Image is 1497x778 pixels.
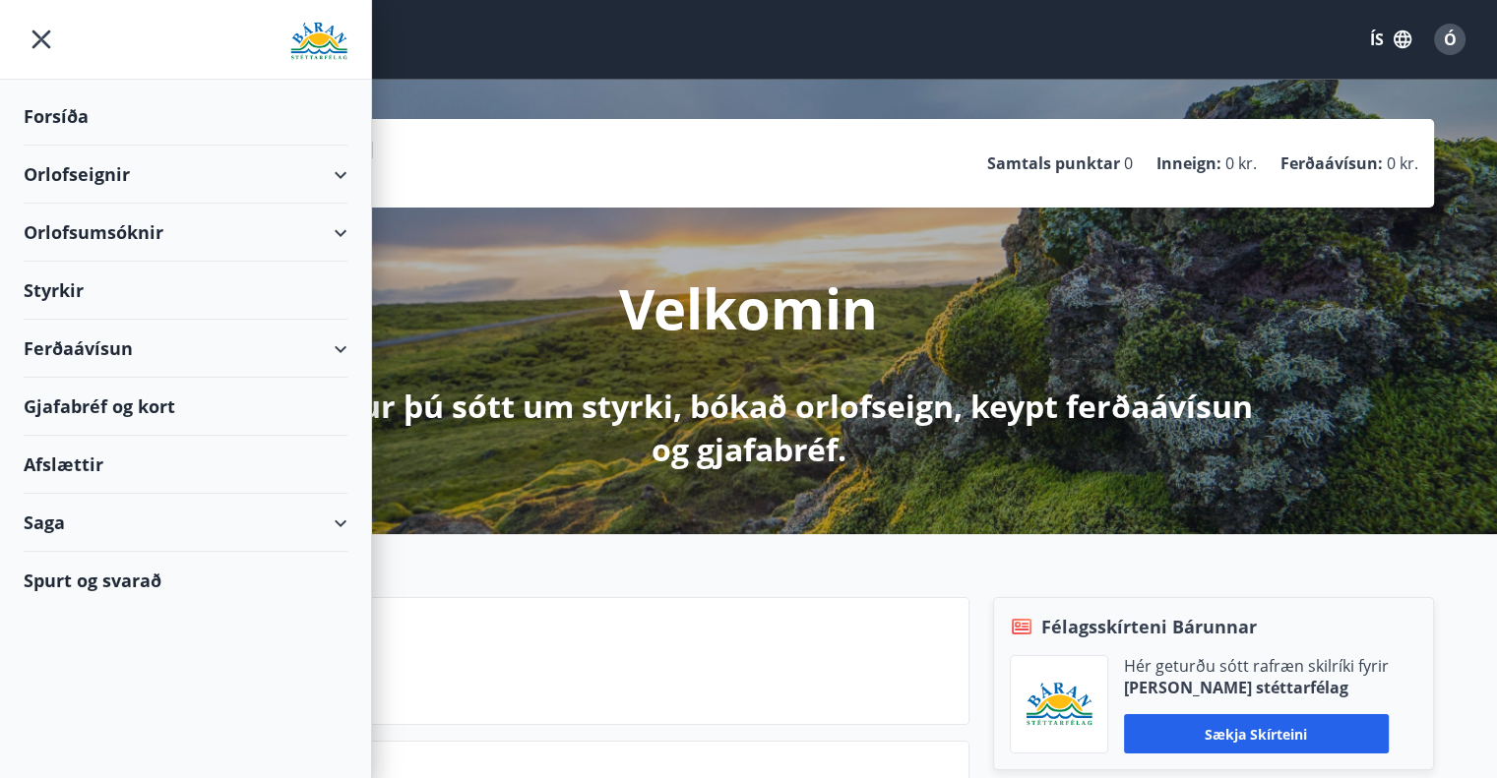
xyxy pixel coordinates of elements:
[24,88,347,146] div: Forsíða
[1026,682,1092,728] img: Bz2lGXKH3FXEIQKvoQ8VL0Fr0uCiWgfgA3I6fSs8.png
[24,262,347,320] div: Styrkir
[24,436,347,494] div: Afslættir
[229,385,1269,471] p: Hér getur þú sótt um styrki, bókað orlofseign, keypt ferðaávísun og gjafabréf.
[1124,677,1389,698] p: [PERSON_NAME] stéttarfélag
[1156,152,1221,174] p: Inneign :
[24,204,347,262] div: Orlofsumsóknir
[1124,655,1389,677] p: Hér geturðu sótt rafræn skilríki fyrir
[209,647,953,681] p: Jól og áramót
[24,552,347,609] div: Spurt og svarað
[1426,16,1473,63] button: Ó
[1444,29,1457,50] span: Ó
[24,494,347,552] div: Saga
[24,22,59,57] button: menu
[1124,152,1133,174] span: 0
[24,320,347,378] div: Ferðaávísun
[1387,152,1418,174] span: 0 kr.
[1041,614,1257,639] span: Félagsskírteni Bárunnar
[987,152,1120,174] p: Samtals punktar
[24,378,347,436] div: Gjafabréf og kort
[290,22,347,61] img: union_logo
[1225,152,1257,174] span: 0 kr.
[1280,152,1383,174] p: Ferðaávísun :
[1359,22,1422,57] button: ÍS
[24,146,347,204] div: Orlofseignir
[619,270,878,345] p: Velkomin
[1124,714,1389,753] button: Sækja skírteini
